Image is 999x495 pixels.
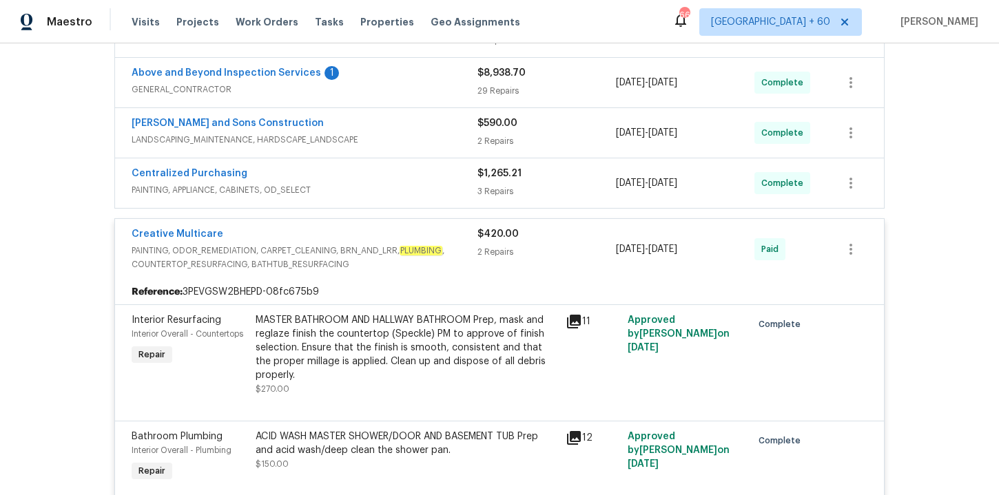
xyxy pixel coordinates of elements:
[431,15,520,29] span: Geo Assignments
[256,313,557,382] div: MASTER BATHROOM AND HALLWAY BATHROOM Prep, mask and reglaze finish the countertop (Speckle) PM to...
[477,245,616,259] div: 2 Repairs
[648,178,677,188] span: [DATE]
[315,17,344,27] span: Tasks
[325,66,339,80] div: 1
[477,169,522,178] span: $1,265.21
[477,134,616,148] div: 2 Repairs
[759,434,806,447] span: Complete
[566,313,619,330] div: 11
[132,83,477,96] span: GENERAL_CONTRACTOR
[648,78,677,87] span: [DATE]
[648,128,677,138] span: [DATE]
[628,315,730,352] span: Approved by [PERSON_NAME] on
[616,244,645,254] span: [DATE]
[360,15,414,29] span: Properties
[628,459,659,469] span: [DATE]
[477,84,616,98] div: 29 Repairs
[132,118,324,128] a: [PERSON_NAME] and Sons Construction
[648,244,677,254] span: [DATE]
[628,432,730,469] span: Approved by [PERSON_NAME] on
[616,242,677,256] span: -
[616,76,677,89] span: -
[133,464,171,478] span: Repair
[761,126,809,140] span: Complete
[132,244,477,271] span: PAINTING, ODOR_REMEDIATION, CARPET_CLEANING, BRN_AND_LRR, , COUNTERTOP_RESURFACING, BATHTUB_RESUR...
[132,183,477,197] span: PAINTING, APPLIANCE, CABINETS, OD_SELECT
[895,15,978,29] span: [PERSON_NAME]
[566,430,619,446] div: 12
[132,432,223,441] span: Bathroom Plumbing
[628,343,659,352] span: [DATE]
[616,176,677,190] span: -
[132,315,221,325] span: Interior Resurfacing
[616,128,645,138] span: [DATE]
[761,176,809,190] span: Complete
[256,385,289,393] span: $270.00
[616,126,677,140] span: -
[477,229,519,239] span: $420.00
[256,460,289,468] span: $150.00
[400,246,442,255] em: PLUMBING
[176,15,219,29] span: Projects
[616,178,645,188] span: [DATE]
[132,446,231,454] span: Interior Overall - Plumbing
[132,229,223,239] a: Creative Multicare
[132,68,321,78] a: Above and Beyond Inspection Services
[711,15,830,29] span: [GEOGRAPHIC_DATA] + 60
[477,118,517,128] span: $590.00
[47,15,92,29] span: Maestro
[616,78,645,87] span: [DATE]
[761,76,809,89] span: Complete
[132,133,477,147] span: LANDSCAPING_MAINTENANCE, HARDSCAPE_LANDSCAPE
[115,280,884,304] div: 3PEVGSW2BHEPD-08fc675b9
[132,330,243,338] span: Interior Overall - Countertops
[132,169,247,178] a: Centralized Purchasing
[679,8,689,22] div: 666
[477,68,526,78] span: $8,938.70
[761,242,784,256] span: Paid
[133,348,171,361] span: Repair
[256,430,557,457] div: ACID WASH MASTER SHOWER/DOOR AND BASEMENT TUB Prep and acid wash/deep clean the shower pan.
[477,185,616,198] div: 3 Repairs
[132,285,183,299] b: Reference:
[236,15,298,29] span: Work Orders
[132,15,160,29] span: Visits
[759,317,806,331] span: Complete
